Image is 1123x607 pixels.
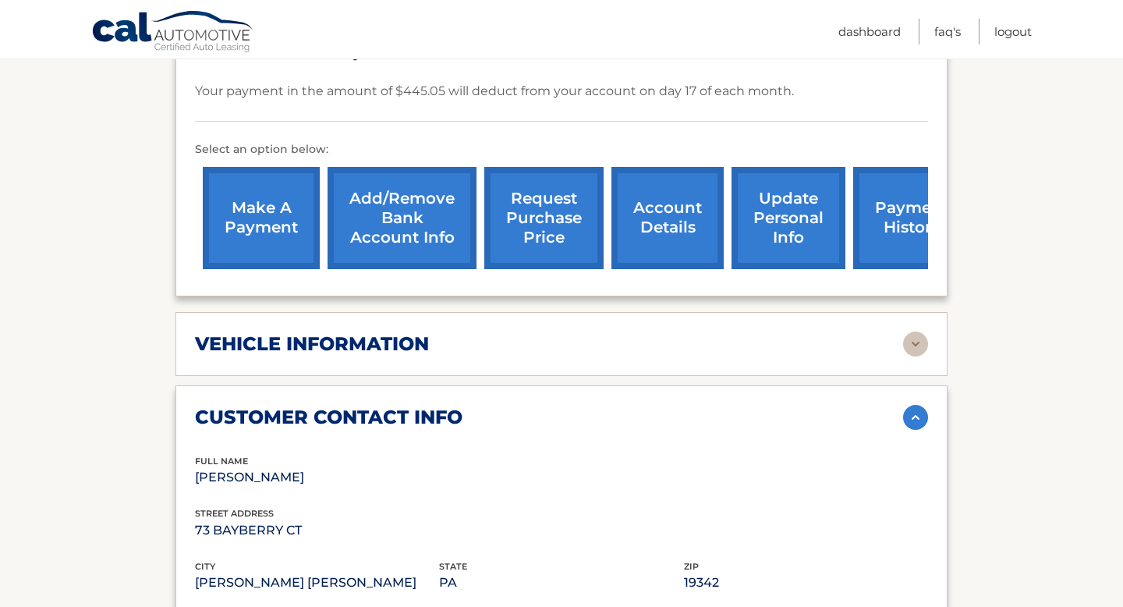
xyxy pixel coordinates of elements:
[91,10,255,55] a: Cal Automotive
[934,19,961,44] a: FAQ's
[203,167,320,269] a: make a payment
[838,19,901,44] a: Dashboard
[684,572,928,594] p: 19342
[195,561,215,572] span: city
[903,405,928,430] img: accordion-active.svg
[484,167,604,269] a: request purchase price
[853,167,970,269] a: payment history
[328,167,476,269] a: Add/Remove bank account info
[195,520,439,541] p: 73 BAYBERRY CT
[218,46,361,61] span: Enrolled For Auto Pay
[195,80,794,102] p: Your payment in the amount of $445.05 will deduct from your account on day 17 of each month.
[195,572,439,594] p: [PERSON_NAME] [PERSON_NAME]
[195,467,439,488] p: [PERSON_NAME]
[439,572,683,594] p: PA
[611,167,724,269] a: account details
[684,561,699,572] span: zip
[195,140,928,159] p: Select an option below:
[439,561,467,572] span: state
[732,167,845,269] a: update personal info
[994,19,1032,44] a: Logout
[195,456,248,467] span: full name
[195,332,429,356] h2: vehicle information
[195,508,274,519] span: street address
[903,332,928,357] img: accordion-rest.svg
[195,406,462,429] h2: customer contact info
